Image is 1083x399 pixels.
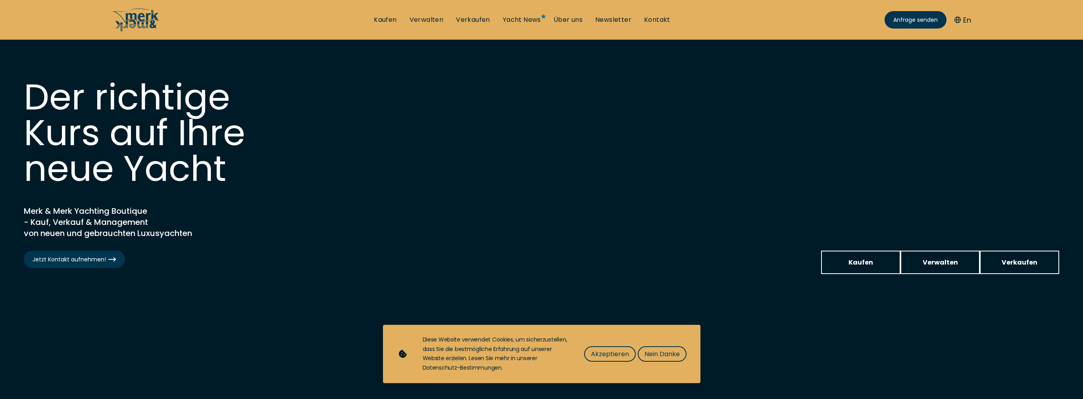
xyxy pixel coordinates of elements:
span: Anfrage senden [893,16,938,24]
a: Kaufen [374,15,396,24]
span: Kaufen [848,257,873,267]
a: Yacht News [503,15,541,24]
a: Kaufen [821,251,900,274]
span: Akzeptieren [591,349,629,359]
h2: Merk & Merk Yachting Boutique - Kauf, Verkauf & Management von neuen und gebrauchten Luxusyachten [24,205,222,239]
a: Verkaufen [456,15,490,24]
a: Verwalten [410,15,444,24]
span: Verkaufen [1002,257,1037,267]
a: Über uns [554,15,583,24]
button: Akzeptieren [584,346,636,362]
button: Nein Danke [638,346,687,362]
a: Newsletter [595,15,631,24]
button: En [954,15,971,25]
span: Nein Danke [644,349,680,359]
a: Verkaufen [980,251,1059,274]
a: Datenschutz-Bestimmungen [423,364,502,372]
span: Jetzt Kontakt aufnehmen! [33,255,116,264]
a: Verwalten [900,251,980,274]
a: Kontakt [644,15,670,24]
h1: Der richtige Kurs auf Ihre neue Yacht [24,79,262,186]
span: Verwalten [923,257,958,267]
a: Jetzt Kontakt aufnehmen! [24,251,125,268]
a: Anfrage senden [885,11,946,29]
div: Diese Website verwendet Cookies, um sicherzustellen, dass Sie die bestmögliche Erfahrung auf unse... [423,335,568,373]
